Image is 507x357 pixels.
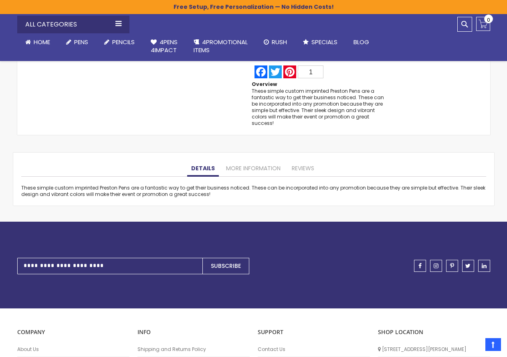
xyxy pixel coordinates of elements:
div: These simple custom imprinted Preston Pens are a fantastic way to get their business noticed. The... [252,88,385,127]
a: 4Pens4impact [143,33,186,59]
a: Home [17,33,58,51]
p: SHOP LOCATION [378,328,490,336]
span: pinterest [450,263,454,269]
a: facebook [414,260,426,272]
strong: Overview [252,81,277,88]
span: Pens [74,38,88,46]
a: Shipping and Returns Policy [137,346,250,353]
p: COMPANY [17,328,129,336]
a: 4PROMOTIONALITEMS [186,33,256,59]
span: 1 [309,69,313,75]
a: Contact Us [258,346,370,353]
div: All Categories [17,16,129,33]
a: pinterest [446,260,458,272]
button: Subscribe [202,258,249,274]
a: linkedin [478,260,490,272]
a: Pinterest1 [283,65,324,78]
span: Specials [311,38,337,46]
a: About Us [17,346,129,353]
p: Support [258,328,370,336]
a: Twitter [268,65,283,78]
a: Pens [58,33,96,51]
span: Home [34,38,50,46]
span: 4PROMOTIONAL ITEMS [194,38,248,54]
a: Specials [295,33,345,51]
p: INFO [137,328,250,336]
span: twitter [465,263,471,269]
div: These simple custom imprinted Preston Pens are a fantastic way to get their business noticed. The... [21,185,486,198]
li: [STREET_ADDRESS][PERSON_NAME] [378,342,490,357]
span: Subscribe [211,262,241,270]
span: Blog [353,38,369,46]
span: 4Pens 4impact [151,38,178,54]
a: Blog [345,33,377,51]
span: linkedin [482,263,487,269]
span: facebook [418,263,422,269]
span: 0 [487,16,490,24]
a: twitter [462,260,474,272]
a: Pencils [96,33,143,51]
span: instagram [434,263,438,269]
a: Facebook [254,65,268,78]
a: Details [187,161,219,177]
a: Rush [256,33,295,51]
span: Pencils [112,38,135,46]
a: Top [485,338,501,351]
span: Rush [272,38,287,46]
a: instagram [430,260,442,272]
a: More Information [222,161,285,177]
a: 0 [476,17,490,31]
a: Reviews [288,161,318,177]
